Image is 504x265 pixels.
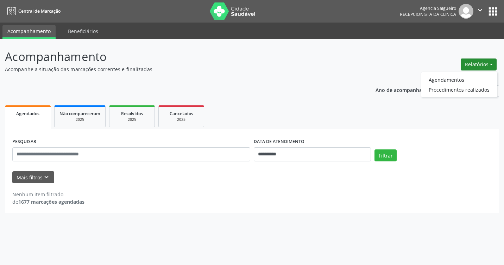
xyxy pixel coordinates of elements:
[12,191,84,198] div: Nenhum item filtrado
[374,149,397,161] button: Filtrar
[12,198,84,205] div: de
[421,75,497,85] a: Agendamentos
[12,136,36,147] label: PESQUISAR
[121,111,143,117] span: Resolvidos
[376,85,438,94] p: Ano de acompanhamento
[43,173,50,181] i: keyboard_arrow_down
[59,117,100,122] div: 2025
[18,8,61,14] span: Central de Marcação
[473,4,487,19] button: 
[170,111,193,117] span: Cancelados
[459,4,473,19] img: img
[5,66,351,73] p: Acompanhe a situação das marcações correntes e finalizadas
[476,6,484,14] i: 
[164,117,199,122] div: 2025
[59,111,100,117] span: Não compareceram
[254,136,304,147] label: DATA DE ATENDIMENTO
[400,5,456,11] div: Agencia Salgueiro
[421,85,497,94] a: Procedimentos realizados
[5,5,61,17] a: Central de Marcação
[400,11,456,17] span: Recepcionista da clínica
[487,5,499,18] button: apps
[114,117,150,122] div: 2025
[16,111,39,117] span: Agendados
[5,48,351,66] p: Acompanhamento
[18,198,84,205] strong: 1677 marcações agendadas
[63,25,103,37] a: Beneficiários
[2,25,56,39] a: Acompanhamento
[421,72,497,97] ul: Relatórios
[461,58,497,70] button: Relatórios
[12,171,54,184] button: Mais filtroskeyboard_arrow_down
